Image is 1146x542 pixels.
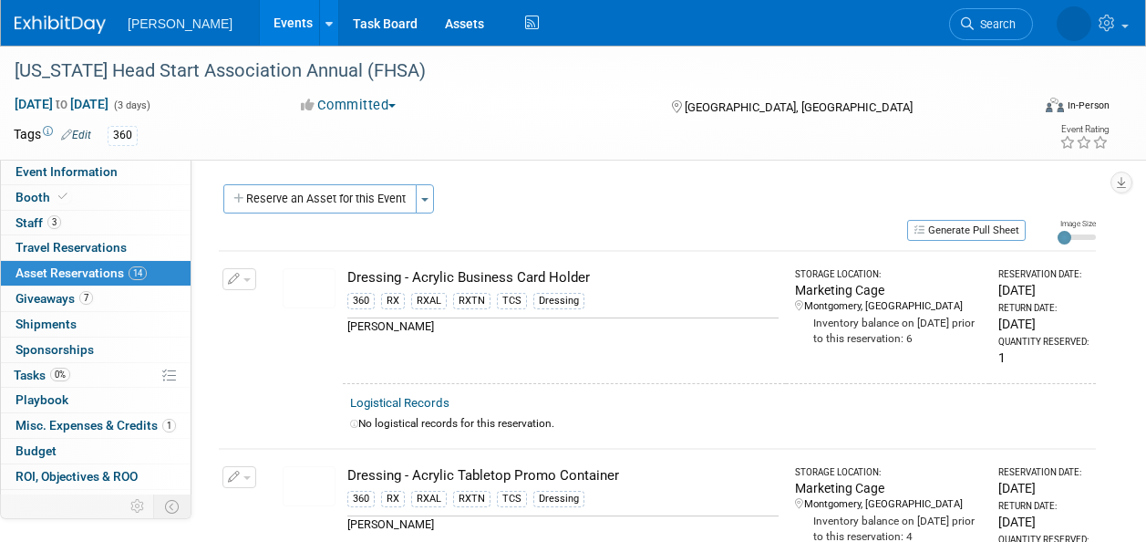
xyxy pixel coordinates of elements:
[112,99,150,111] span: (3 days)
[1,464,191,489] a: ROI, Objectives & ROO
[347,466,779,485] div: Dressing - Acrylic Tabletop Promo Container
[1057,6,1091,41] img: Amber Vincent
[1,413,191,438] a: Misc. Expenses & Credits1
[1,261,191,286] a: Asset Reservations14
[998,479,1089,497] div: [DATE]
[15,317,77,331] span: Shipments
[294,96,403,115] button: Committed
[15,392,68,407] span: Playbook
[411,491,447,507] div: RXAL
[223,184,417,214] button: Reserve an Asset for this Event
[998,500,1089,513] div: Return Date:
[1,160,191,184] a: Event Information
[14,125,91,146] td: Tags
[795,268,982,281] div: Storage Location:
[533,293,584,309] div: Dressing
[795,497,982,512] div: Montgomery, [GEOGRAPHIC_DATA]
[347,516,779,533] div: [PERSON_NAME]
[162,419,176,433] span: 1
[15,342,94,357] span: Sponsorships
[950,95,1110,122] div: Event Format
[1059,125,1109,134] div: Event Rating
[15,266,147,280] span: Asset Reservations
[128,16,232,31] span: [PERSON_NAME]
[998,268,1089,281] div: Reservation Date:
[1,185,191,210] a: Booth
[15,469,138,484] span: ROI, Objectives & ROO
[79,291,93,305] span: 7
[974,17,1016,31] span: Search
[795,281,982,299] div: Marketing Cage
[998,513,1089,531] div: [DATE]
[347,293,375,309] div: 360
[998,315,1089,333] div: [DATE]
[795,314,982,347] div: Inventory balance on [DATE] prior to this reservation: 6
[58,192,67,202] i: Booth reservation complete
[15,164,118,179] span: Event Information
[998,349,1089,367] div: 1
[15,495,107,509] span: Attachments
[1058,218,1096,229] div: Image Size
[1,490,191,515] a: Attachments1
[1067,99,1110,112] div: In-Person
[53,97,70,111] span: to
[15,291,93,306] span: Giveaways
[795,479,982,497] div: Marketing Cage
[350,416,1089,432] div: No logistical records for this reservation.
[347,318,779,335] div: [PERSON_NAME]
[1,363,191,388] a: Tasks0%
[1,235,191,260] a: Travel Reservations
[15,240,127,255] span: Travel Reservations
[15,215,61,230] span: Staff
[381,293,405,309] div: RX
[93,495,107,508] span: 1
[1,287,191,311] a: Giveaways7
[8,55,1016,88] div: [US_STATE] Head Start Association Annual (FHSA)
[998,466,1089,479] div: Reservation Date:
[949,8,1033,40] a: Search
[347,491,375,507] div: 360
[533,491,584,507] div: Dressing
[1046,98,1064,112] img: Format-Inperson.png
[154,495,191,518] td: Toggle Event Tabs
[795,299,982,314] div: Montgomery, [GEOGRAPHIC_DATA]
[14,96,109,112] span: [DATE] [DATE]
[381,491,405,507] div: RX
[283,268,336,308] img: View Images
[907,220,1026,241] button: Generate Pull Sheet
[998,302,1089,315] div: Return Date:
[14,368,70,382] span: Tasks
[347,268,779,287] div: Dressing - Acrylic Business Card Holder
[15,16,106,34] img: ExhibitDay
[411,293,447,309] div: RXAL
[50,368,70,381] span: 0%
[497,293,527,309] div: TCS
[129,266,147,280] span: 14
[350,396,449,410] a: Logistical Records
[15,190,71,204] span: Booth
[15,418,176,433] span: Misc. Expenses & Credits
[108,126,138,145] div: 360
[1,338,191,362] a: Sponsorships
[47,215,61,229] span: 3
[1,312,191,337] a: Shipments
[1,439,191,464] a: Budget
[795,466,982,479] div: Storage Location:
[61,129,91,141] a: Edit
[1,211,191,235] a: Staff3
[1,388,191,412] a: Playbook
[15,443,57,458] span: Budget
[453,491,490,507] div: RXTN
[998,336,1089,349] div: Quantity Reserved:
[685,100,913,114] span: [GEOGRAPHIC_DATA], [GEOGRAPHIC_DATA]
[497,491,527,507] div: TCS
[122,495,154,518] td: Personalize Event Tab Strip
[283,466,336,506] img: View Images
[453,293,490,309] div: RXTN
[998,281,1089,299] div: [DATE]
